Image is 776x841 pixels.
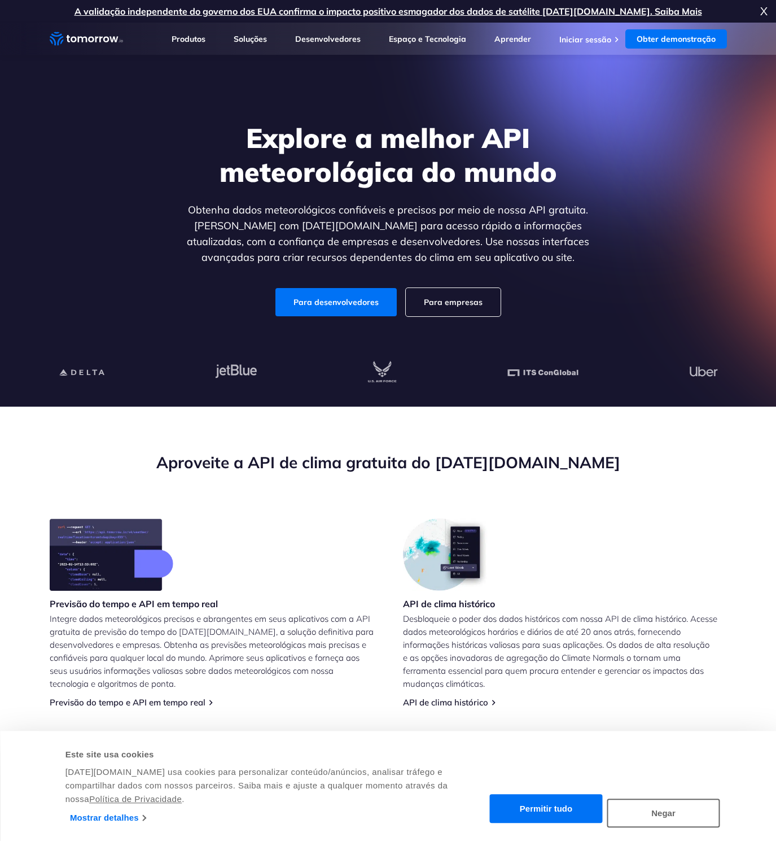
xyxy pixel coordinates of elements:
a: Política de Privacidade [89,794,182,804]
a: Soluções [234,34,267,44]
a: Produtos [172,34,205,44]
font: Integre dados meteorológicos precisos e abrangentes em seus aplicativos com a API gratuita de pre... [50,613,374,689]
div: Este site usa cookies [65,748,470,761]
button: Permitir tudo [490,795,603,823]
a: A validação independente do governo dos EUA confirma o impacto positivo esmagador dos dados de sa... [74,6,702,17]
a: Iniciar sessão [559,34,611,45]
a: API de clima histórico [403,697,488,708]
h3: Previsão do tempo e API em tempo real [50,598,218,610]
font: Aproveite a API de clima gratuita do [DATE][DOMAIN_NAME] [156,452,620,472]
button: Negar [607,799,720,827]
a: Espaço e Tecnologia [389,34,466,44]
a: Link inicial [50,30,123,47]
font: Desbloqueie o poder dos dados históricos com nossa API de clima histórico. Acesse dados meteoroló... [403,613,717,689]
h1: Explore a melhor API meteorológica do mundo [170,121,606,189]
a: Desenvolvedores [295,34,361,44]
div: [DATE][DOMAIN_NAME] usa cookies para personalizar conteúdo/anúncios, analisar tráfego e compartil... [65,765,470,806]
a: Previsão do tempo e API em tempo real [50,697,205,708]
a: Aprender [494,34,531,44]
a: Para desenvolvedores [275,288,397,316]
a: Obter demonstração [625,29,727,49]
a: Para empresas [406,288,501,316]
h3: API de clima histórico [403,598,495,610]
a: Mostrar detalhes [70,809,146,826]
p: Obtenha dados meteorológicos confiáveis e precisos por meio de nossa API gratuita. [PERSON_NAME] ... [170,202,606,265]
